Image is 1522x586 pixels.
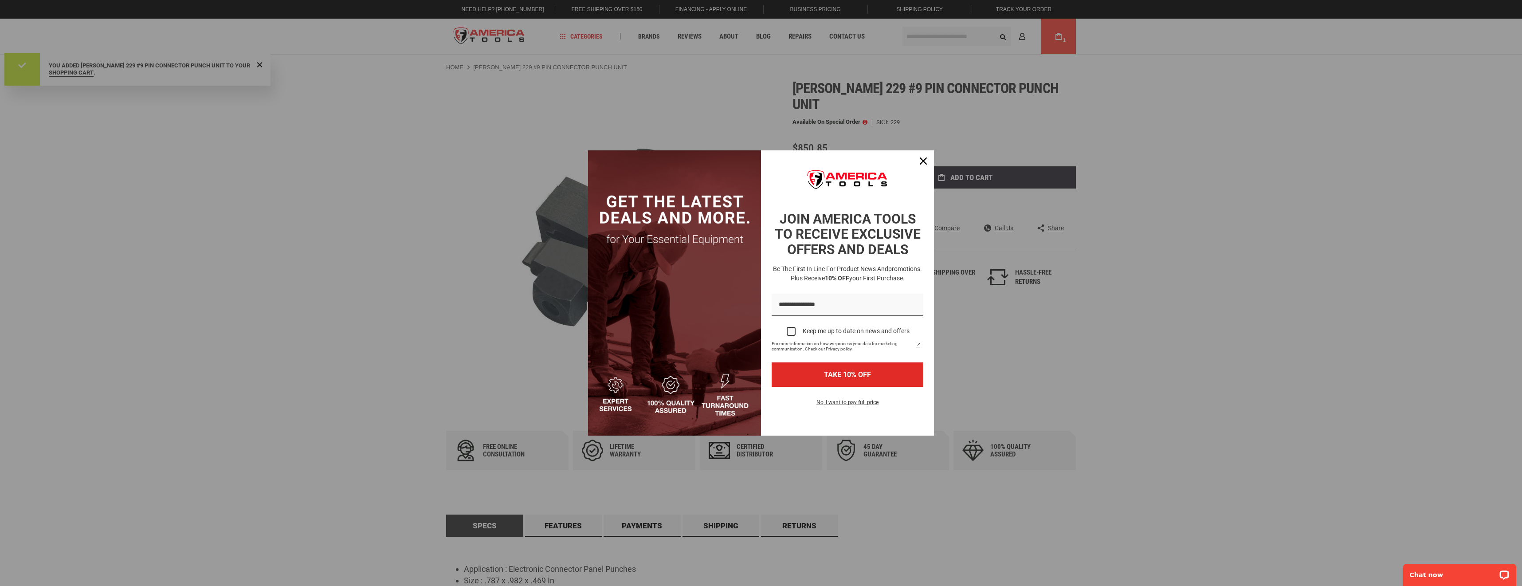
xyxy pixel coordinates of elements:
[825,275,849,282] strong: 10% OFF
[803,327,910,335] div: Keep me up to date on news and offers
[913,340,923,350] svg: link icon
[1397,558,1522,586] iframe: LiveChat chat widget
[772,341,913,352] span: For more information on how we process your data for marketing communication. Check our Privacy p...
[770,264,925,283] h3: Be the first in line for product news and
[809,397,886,413] button: No, I want to pay full price
[772,362,923,387] button: TAKE 10% OFF
[913,340,923,350] a: Read our Privacy Policy
[913,150,934,172] button: Close
[772,294,923,316] input: Email field
[775,211,921,257] strong: JOIN AMERICA TOOLS TO RECEIVE EXCLUSIVE OFFERS AND DEALS
[920,157,927,165] svg: close icon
